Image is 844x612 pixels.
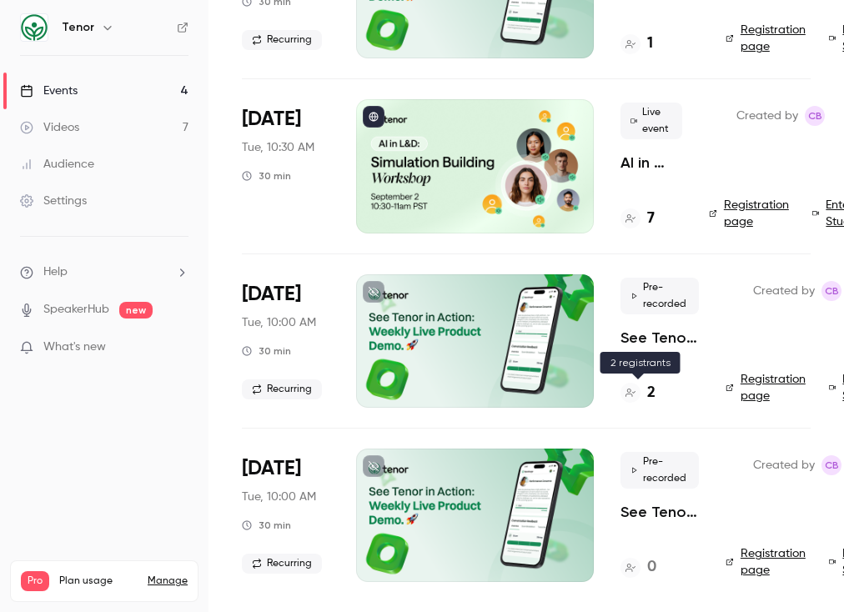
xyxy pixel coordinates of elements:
[62,19,94,36] h6: Tenor
[20,156,94,173] div: Audience
[825,455,839,475] span: CB
[821,281,841,301] span: Chloe Beard
[620,33,653,55] a: 1
[242,30,322,50] span: Recurring
[620,103,682,139] span: Live event
[726,545,809,579] a: Registration page
[242,314,316,331] span: Tue, 10:00 AM
[620,153,682,173] a: AI in L&D: Simulation Building Workshop
[242,106,301,133] span: [DATE]
[242,281,301,308] span: [DATE]
[620,208,655,230] a: 7
[620,452,699,489] span: Pre-recorded
[726,22,809,55] a: Registration page
[620,278,699,314] span: Pre-recorded
[808,106,822,126] span: CB
[43,339,106,356] span: What's new
[242,489,316,505] span: Tue, 10:00 AM
[242,99,329,233] div: Sep 2 Tue, 10:30 AM (America/Los Angeles)
[242,554,322,574] span: Recurring
[59,574,138,588] span: Plan usage
[753,281,815,301] span: Created by
[119,302,153,319] span: new
[647,208,655,230] h4: 7
[21,14,48,41] img: Tenor
[620,502,699,522] a: See Tenor in Action: Weekly Live Product Demo 🚀
[647,33,653,55] h4: 1
[736,106,798,126] span: Created by
[242,379,322,399] span: Recurring
[821,455,841,475] span: Chloe Beard
[20,193,87,209] div: Settings
[726,371,809,404] a: Registration page
[709,197,792,230] a: Registration page
[620,328,699,348] a: See Tenor in Action: Weekly Live Product Demo 🚀
[805,106,825,126] span: Chloe Beard
[825,281,839,301] span: CB
[242,455,301,482] span: [DATE]
[242,169,291,183] div: 30 min
[620,382,656,404] a: 2
[753,455,815,475] span: Created by
[242,139,314,156] span: Tue, 10:30 AM
[43,263,68,281] span: Help
[20,119,79,136] div: Videos
[21,571,49,591] span: Pro
[148,574,188,588] a: Manage
[647,382,656,404] h4: 2
[20,83,78,99] div: Events
[620,556,656,579] a: 0
[242,274,329,408] div: Sep 9 Tue, 10:00 AM (America/Los Angeles)
[242,519,291,532] div: 30 min
[168,340,188,355] iframe: Noticeable Trigger
[43,301,109,319] a: SpeakerHub
[647,556,656,579] h4: 0
[20,263,188,281] li: help-dropdown-opener
[242,344,291,358] div: 30 min
[242,449,329,582] div: Sep 16 Tue, 10:00 AM (America/Los Angeles)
